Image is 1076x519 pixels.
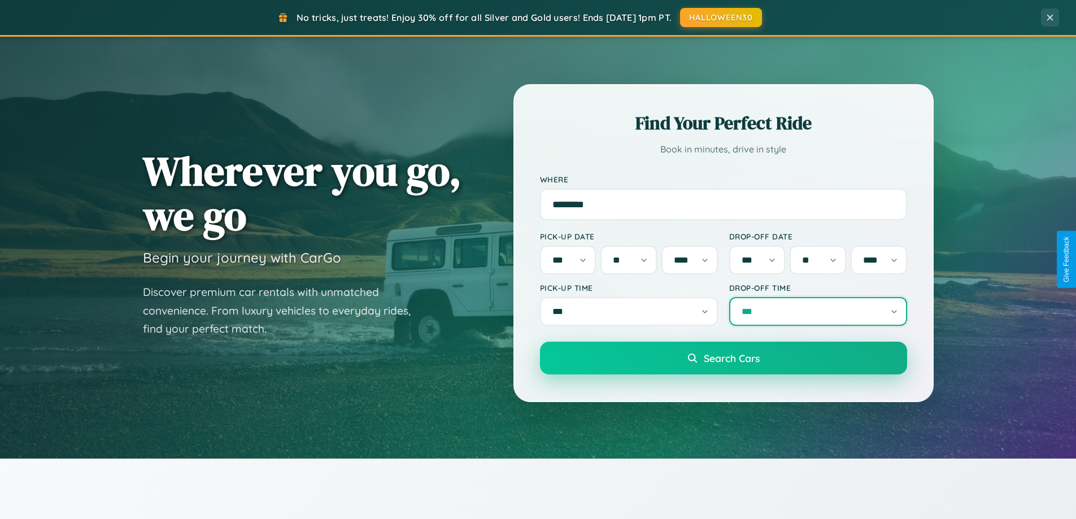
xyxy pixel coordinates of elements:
span: No tricks, just treats! Enjoy 30% off for all Silver and Gold users! Ends [DATE] 1pm PT. [297,12,672,23]
span: Search Cars [704,352,760,364]
h1: Wherever you go, we go [143,149,461,238]
label: Pick-up Time [540,283,718,293]
button: HALLOWEEN30 [680,8,762,27]
p: Book in minutes, drive in style [540,141,907,158]
button: Search Cars [540,342,907,374]
label: Drop-off Date [729,232,907,241]
p: Discover premium car rentals with unmatched convenience. From luxury vehicles to everyday rides, ... [143,283,425,338]
label: Drop-off Time [729,283,907,293]
label: Where [540,175,907,184]
h2: Find Your Perfect Ride [540,111,907,136]
div: Give Feedback [1062,237,1070,282]
h3: Begin your journey with CarGo [143,249,341,266]
label: Pick-up Date [540,232,718,241]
